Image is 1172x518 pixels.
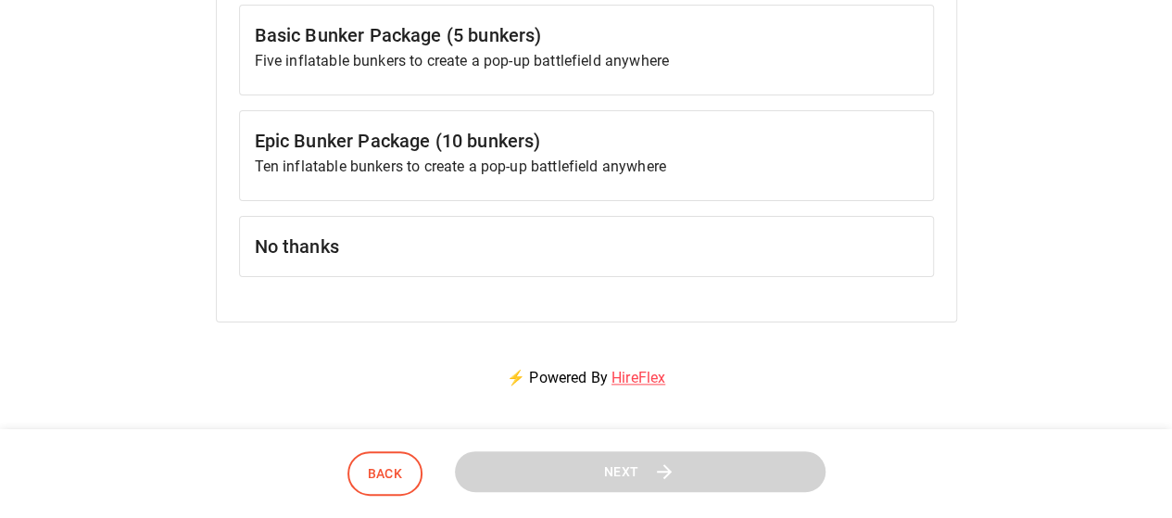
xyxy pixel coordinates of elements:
[255,156,918,178] p: Ten inflatable bunkers to create a pop-up battlefield anywhere
[455,451,825,493] button: Next
[255,50,918,72] p: Five inflatable bunkers to create a pop-up battlefield anywhere
[604,461,639,484] span: Next
[485,345,687,411] p: ⚡ Powered By
[368,462,403,486] span: Back
[255,126,918,156] h6: Epic Bunker Package (10 bunkers)
[255,232,918,261] h6: No thanks
[347,451,423,497] button: Back
[255,20,918,50] h6: Basic Bunker Package (5 bunkers)
[611,369,665,386] a: HireFlex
